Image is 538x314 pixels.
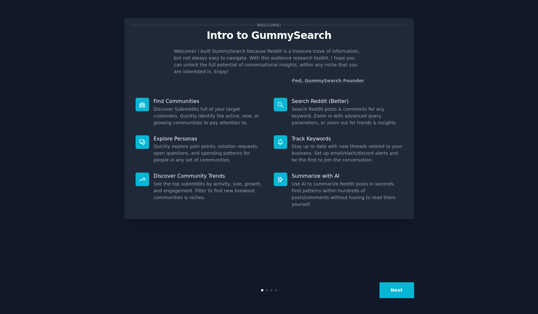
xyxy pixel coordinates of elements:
[154,135,265,142] p: Explore Personas
[131,30,407,41] p: Intro to GummySearch
[379,282,414,298] button: Next
[174,48,364,75] p: Welcome! I built GummySearch because Reddit is a treasure trove of information, but not always ea...
[292,135,403,142] p: Track Keywords
[292,173,403,179] p: Summarize with AI
[256,22,282,28] span: Welcome!
[292,106,403,126] dd: Search Reddit posts & comments for any keyword. Zoom in with advanced query parameters, or zoom o...
[154,181,265,201] dd: See the top subreddits by activity, size, growth, and engagement. Filter to find new breakout com...
[154,98,265,105] p: Find Communities
[292,78,364,84] a: Fed, GummySearch Founder
[154,106,265,126] dd: Discover Subreddits full of your target customers. Quickly identify the active, new, or growing c...
[154,143,265,163] dd: Quickly explore pain points, solution requests, open questions, and spending patterns for people ...
[292,181,403,208] dd: Use AI to summarize Reddit posts in seconds. Find patterns within hundreds of posts/comments with...
[292,143,403,163] dd: Stay up to date with new threads related to your business. Set up email/slack/discord alerts and ...
[291,77,364,84] div: -
[292,98,403,105] p: Search Reddit (Better)
[154,173,265,179] p: Discover Community Trends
